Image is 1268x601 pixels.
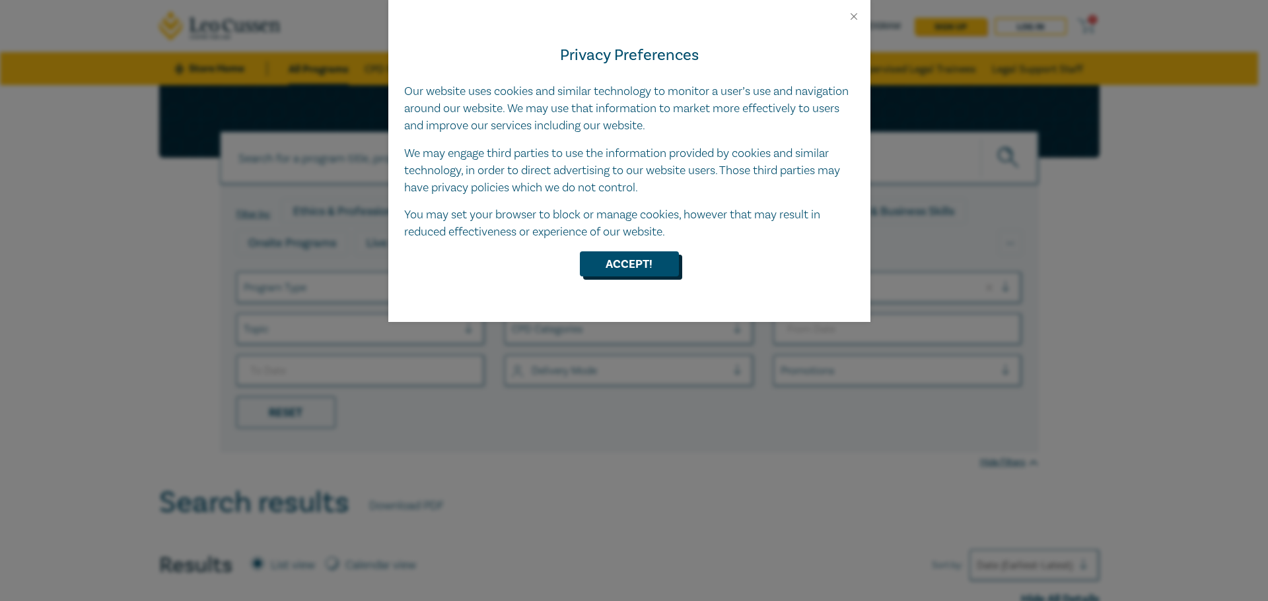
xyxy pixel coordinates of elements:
p: We may engage third parties to use the information provided by cookies and similar technology, in... [404,145,855,197]
p: Our website uses cookies and similar technology to monitor a user’s use and navigation around our... [404,83,855,135]
h4: Privacy Preferences [404,44,855,67]
button: Close [848,11,860,22]
p: You may set your browser to block or manage cookies, however that may result in reduced effective... [404,206,855,241]
button: Accept! [580,251,679,276]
